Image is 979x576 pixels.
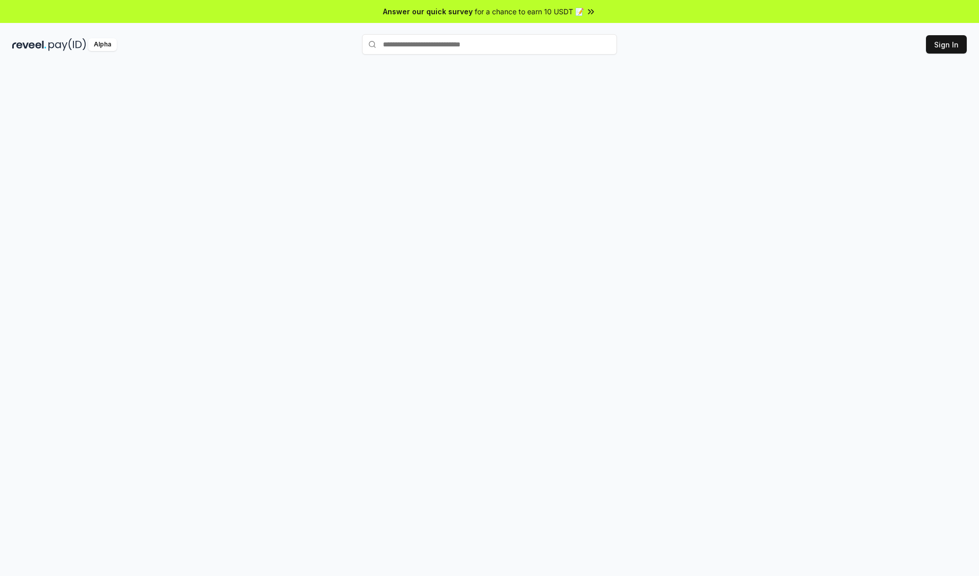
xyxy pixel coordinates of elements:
span: for a chance to earn 10 USDT 📝 [475,6,584,17]
div: Alpha [88,38,117,51]
span: Answer our quick survey [383,6,473,17]
img: pay_id [48,38,86,51]
button: Sign In [926,35,967,54]
img: reveel_dark [12,38,46,51]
